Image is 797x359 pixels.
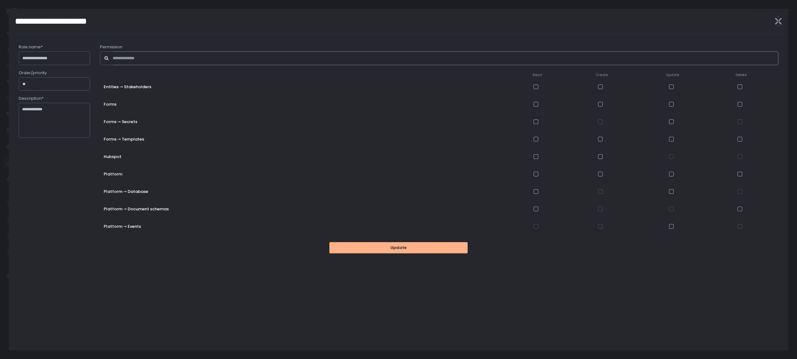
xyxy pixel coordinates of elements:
span: Permission [100,44,122,50]
span: Create [596,73,608,77]
span: Update [666,73,679,77]
div: Platform → Events [104,224,389,229]
div: Forms [104,102,389,107]
div: Platform [104,171,389,177]
div: Forms → Templates [104,136,389,142]
div: Hubspot [104,154,389,160]
span: Update [390,245,407,251]
div: Forms → Secrets [104,119,389,125]
span: Order/priority [19,70,47,76]
span: Description* [19,96,44,101]
span: Role name* [19,44,43,50]
div: Entities → Stakeholders [104,84,389,90]
div: Platform → Database [104,189,389,194]
div: Platform → Document schemas [104,206,389,212]
button: Update [329,242,468,253]
span: Delete [736,73,747,77]
span: Read [533,73,542,77]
